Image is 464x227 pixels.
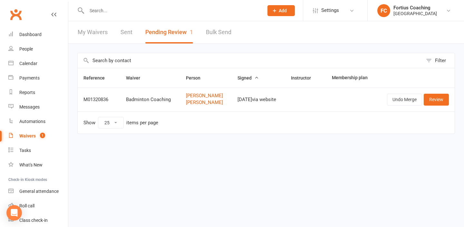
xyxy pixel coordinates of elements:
[19,61,37,66] div: Calendar
[83,74,112,82] button: Reference
[387,94,422,105] button: Undo Merge
[19,203,34,208] div: Roll call
[206,21,231,43] a: Bulk Send
[126,120,158,126] div: items per page
[6,205,22,221] div: Open Intercom Messenger
[8,71,68,85] a: Payments
[423,53,455,68] button: Filter
[121,21,132,43] a: Sent
[19,189,59,194] div: General attendance
[8,184,68,199] a: General attendance kiosk mode
[8,143,68,158] a: Tasks
[321,3,339,18] span: Settings
[8,42,68,56] a: People
[19,133,36,138] div: Waivers
[326,68,376,88] th: Membership plan
[267,5,295,16] button: Add
[19,218,48,223] div: Class check-in
[19,148,31,153] div: Tasks
[186,100,226,105] a: [PERSON_NAME]
[291,74,318,82] button: Instructor
[85,6,259,15] input: Search...
[8,6,24,23] a: Clubworx
[8,27,68,42] a: Dashboard
[279,8,287,13] span: Add
[186,74,208,82] button: Person
[19,162,43,167] div: What's New
[83,117,158,128] div: Show
[8,114,68,129] a: Automations
[40,133,45,138] span: 1
[237,97,279,102] div: [DATE] via website
[8,158,68,172] a: What's New
[186,75,208,80] span: Person
[83,97,114,102] div: M01320836
[126,74,147,82] button: Waiver
[83,75,112,80] span: Reference
[19,46,33,52] div: People
[237,75,259,80] span: Signed
[435,57,446,64] div: Filter
[393,5,437,11] div: Fortius Coaching
[19,90,35,95] div: Reports
[377,4,390,17] div: FC
[8,129,68,143] a: Waivers 1
[8,56,68,71] a: Calendar
[145,21,193,43] button: Pending Review1
[186,93,226,99] a: [PERSON_NAME]
[19,75,40,80] div: Payments
[78,53,423,68] input: Search by contact
[8,199,68,213] a: Roll call
[424,94,449,105] a: Review
[126,97,174,102] div: Badminton Coaching
[8,85,68,100] a: Reports
[190,29,193,35] span: 1
[393,11,437,16] div: [GEOGRAPHIC_DATA]
[19,104,40,109] div: Messages
[19,32,42,37] div: Dashboard
[19,119,45,124] div: Automations
[291,75,318,80] span: Instructor
[8,100,68,114] a: Messages
[237,74,259,82] button: Signed
[78,21,108,43] a: My Waivers
[126,75,147,80] span: Waiver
